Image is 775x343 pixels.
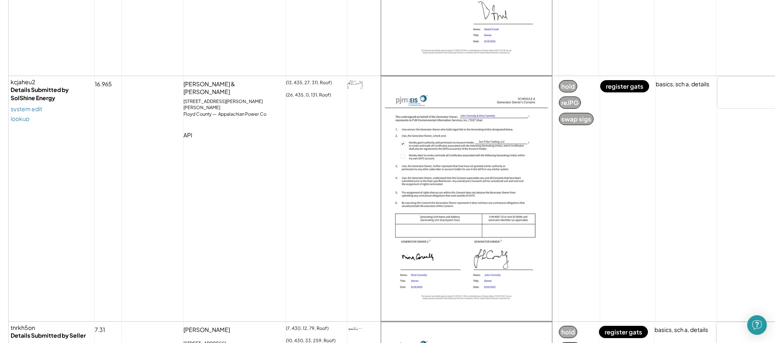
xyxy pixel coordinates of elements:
[11,324,92,332] div: tnrkh5on
[381,76,552,321] img: schakcjaheu220250828.jpg
[11,106,42,112] a: system edit
[559,113,594,125] button: swap sigs
[347,76,364,92] img: PmzJwAAAAGSURBVAMAN8q2XeDjnJcAAAAASUVORK5CYII=
[599,326,648,338] button: register gats
[286,326,335,334] div: (7, 430, 12, 79, Roof)
[559,326,577,338] button: hold
[559,80,577,92] button: hold
[286,80,338,88] div: (13, 435, 27, 311, Roof)
[747,315,767,335] div: Open Intercom Messenger
[347,322,364,338] img: 3GUbNsAAAAGSURBVAMAtQbzy6tkADIAAAAASUVORK5CYII=
[11,116,29,121] a: lookup
[183,131,199,143] div: API
[183,111,272,119] div: Floyd County — Appalachian Power Co
[286,92,337,101] div: (26, 435, 0, 131, Roof)
[183,80,286,96] div: [PERSON_NAME] & [PERSON_NAME]
[656,80,709,88] div: basics, sch a, details
[95,80,118,92] div: 16.965
[183,98,286,111] div: [STREET_ADDRESS][PERSON_NAME][PERSON_NAME]
[600,80,649,92] button: register gats
[11,86,92,102] div: Details Submitted by SolShine Energy
[11,332,92,340] div: Details Submitted by Seller
[11,78,92,86] div: kcjaheu2
[183,326,236,338] div: [PERSON_NAME]
[654,326,708,334] div: basics, sch a, details
[95,326,111,338] div: 7.31
[559,96,581,109] button: reJPG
